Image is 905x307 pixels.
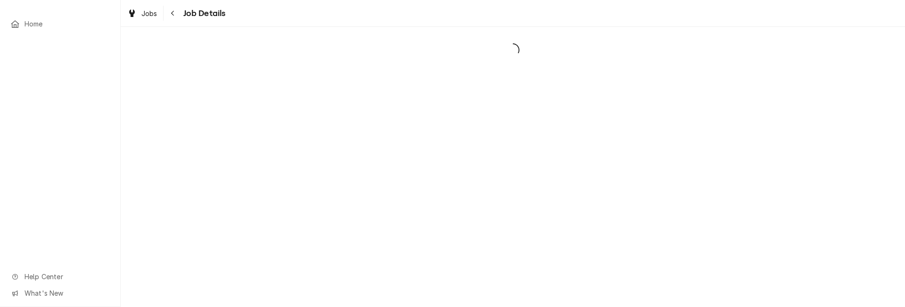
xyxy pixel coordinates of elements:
[165,6,181,21] button: Navigate back
[141,8,157,18] span: Jobs
[6,269,115,284] a: Go to Help Center
[123,6,161,21] a: Jobs
[6,285,115,301] a: Go to What's New
[25,19,110,29] span: Home
[121,40,905,60] span: Loading...
[181,7,226,20] span: Job Details
[25,288,109,298] span: What's New
[6,16,115,32] a: Home
[25,272,109,282] span: Help Center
